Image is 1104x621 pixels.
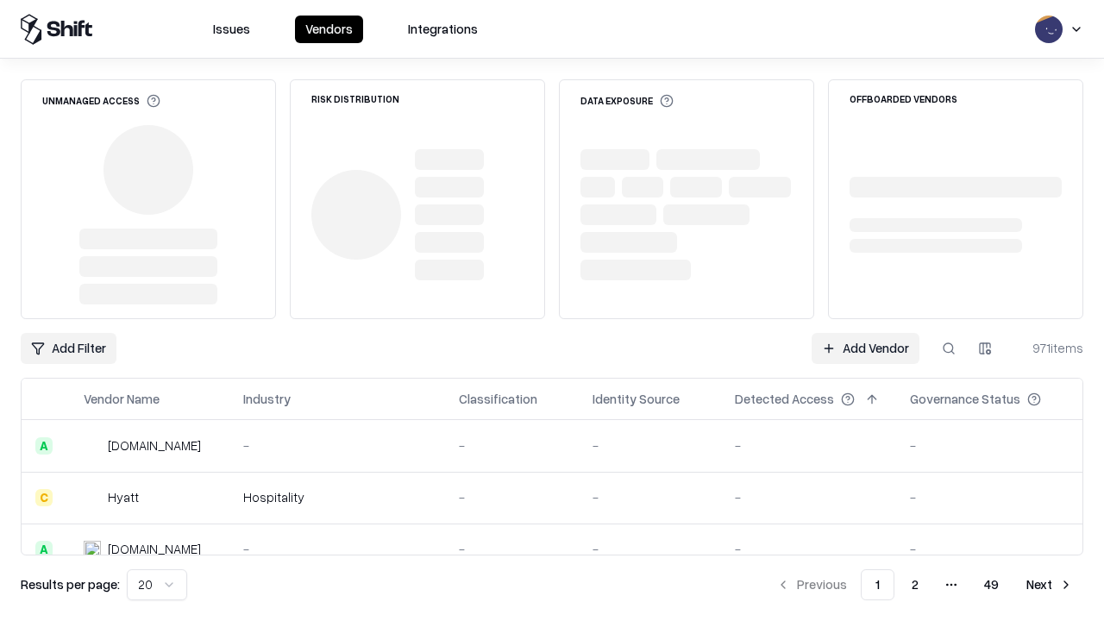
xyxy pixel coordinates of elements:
button: Integrations [398,16,488,43]
div: Offboarded Vendors [850,94,957,103]
div: Classification [459,390,537,408]
div: Unmanaged Access [42,94,160,108]
button: Vendors [295,16,363,43]
div: Industry [243,390,291,408]
div: - [910,436,1069,455]
div: Data Exposure [580,94,674,108]
nav: pagination [766,569,1083,600]
div: A [35,541,53,558]
img: Hyatt [84,489,101,506]
div: - [910,488,1069,506]
button: 2 [898,569,932,600]
div: Governance Status [910,390,1020,408]
div: Hospitality [243,488,431,506]
div: - [459,488,565,506]
div: - [593,540,707,558]
div: C [35,489,53,506]
div: [DOMAIN_NAME] [108,436,201,455]
div: - [735,540,882,558]
button: Add Filter [21,333,116,364]
button: Issues [203,16,260,43]
div: Vendor Name [84,390,160,408]
div: - [243,436,431,455]
button: Next [1016,569,1083,600]
button: 1 [861,569,894,600]
div: Hyatt [108,488,139,506]
div: - [593,488,707,506]
div: Identity Source [593,390,680,408]
div: - [735,488,882,506]
div: 971 items [1014,339,1083,357]
div: - [910,540,1069,558]
div: - [593,436,707,455]
img: intrado.com [84,437,101,455]
div: Risk Distribution [311,94,399,103]
div: - [459,540,565,558]
a: Add Vendor [812,333,919,364]
div: A [35,437,53,455]
p: Results per page: [21,575,120,593]
div: Detected Access [735,390,834,408]
div: [DOMAIN_NAME] [108,540,201,558]
div: - [735,436,882,455]
button: 49 [970,569,1013,600]
div: - [459,436,565,455]
img: primesec.co.il [84,541,101,558]
div: - [243,540,431,558]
